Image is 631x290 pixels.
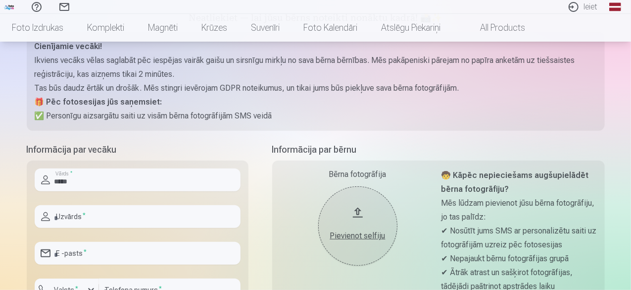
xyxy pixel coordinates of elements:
[328,230,388,242] div: Pievienot selfiju
[452,14,537,42] a: All products
[4,4,15,10] img: /fa1
[239,14,291,42] a: Suvenīri
[190,14,239,42] a: Krūzes
[35,42,102,51] strong: Cienījamie vecāki!
[369,14,452,42] a: Atslēgu piekariņi
[35,81,597,95] p: Tas būs daudz ērtāk un drošāk. Mēs stingri ievērojam GDPR noteikumus, un tikai jums būs piekļuve ...
[441,252,597,266] p: ✔ Nepajaukt bērnu fotogrāfijas grupā
[291,14,369,42] a: Foto kalendāri
[35,54,597,81] p: Ikviens vecāks vēlas saglabāt pēc iespējas vairāk gaišu un sirsnīgu mirkļu no sava bērna bērnības...
[75,14,136,42] a: Komplekti
[441,171,589,194] strong: 🧒 Kāpēc nepieciešams augšupielādēt bērna fotogrāfiju?
[318,186,397,266] button: Pievienot selfiju
[272,143,605,157] h5: Informācija par bērnu
[441,196,597,224] p: Mēs lūdzam pievienot jūsu bērna fotogrāfiju, jo tas palīdz:
[35,97,162,107] strong: 🎁 Pēc fotosesijas jūs saņemsiet:
[136,14,190,42] a: Magnēti
[441,224,597,252] p: ✔ Nosūtīt jums SMS ar personalizētu saiti uz fotogrāfijām uzreiz pēc fotosesijas
[27,143,248,157] h5: Informācija par vecāku
[35,109,597,123] p: ✅ Personīgu aizsargātu saiti uz visām bērna fotogrāfijām SMS veidā
[280,169,436,180] div: Bērna fotogrāfija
